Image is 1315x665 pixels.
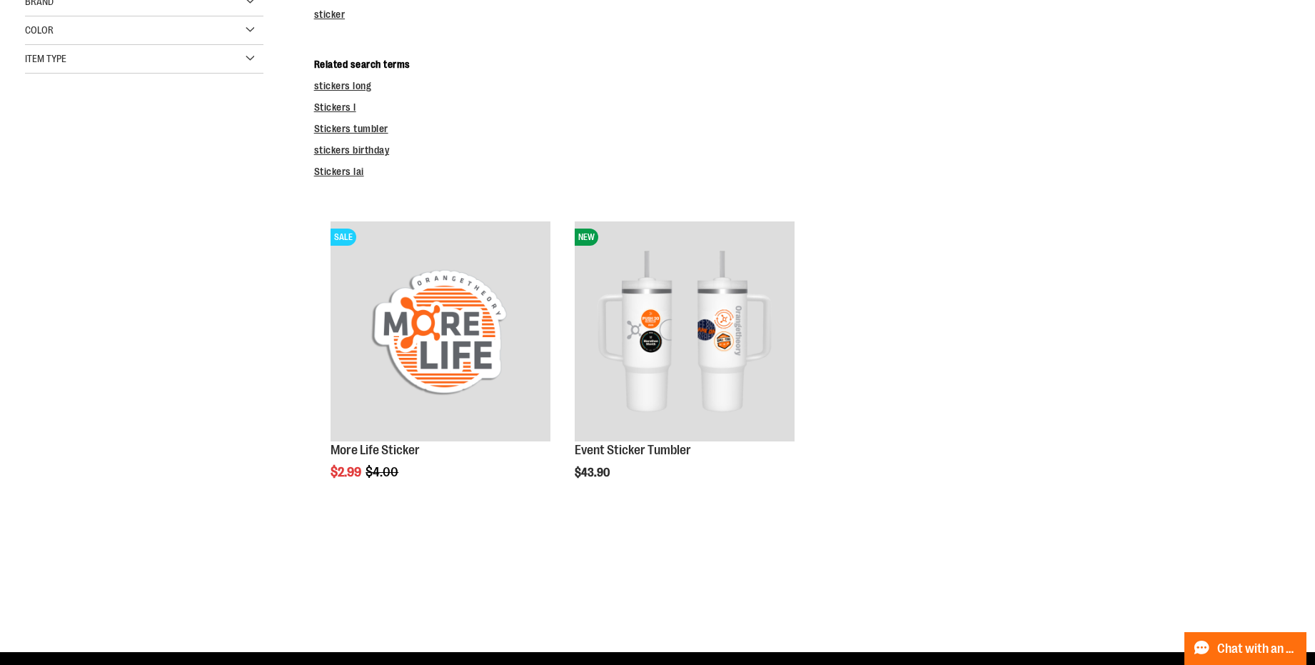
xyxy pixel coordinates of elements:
[314,144,390,156] a: stickers birthday
[575,229,598,246] span: NEW
[314,57,1290,71] dt: Related search terms
[331,443,420,457] a: More Life Sticker
[575,466,612,479] span: $43.90
[323,214,558,516] div: product
[314,101,356,113] a: Stickers l
[1217,642,1298,656] span: Chat with an Expert
[575,221,795,441] img: OTF 40 oz. Sticker Tumbler
[575,443,691,457] a: Event Sticker Tumbler
[25,53,66,64] span: Item Type
[575,221,795,444] a: OTF 40 oz. Sticker TumblerNEW
[568,214,802,516] div: product
[331,221,550,441] img: Product image for More Life Sticker
[314,9,346,20] a: sticker
[331,465,363,479] span: $2.99
[25,24,54,36] span: Color
[331,229,356,246] span: SALE
[331,221,550,444] a: Product image for More Life StickerSALE
[314,80,372,91] a: stickers long
[314,166,364,177] a: Stickers lai
[314,123,388,134] a: Stickers tumbler
[366,465,400,479] span: $4.00
[1184,632,1307,665] button: Chat with an Expert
